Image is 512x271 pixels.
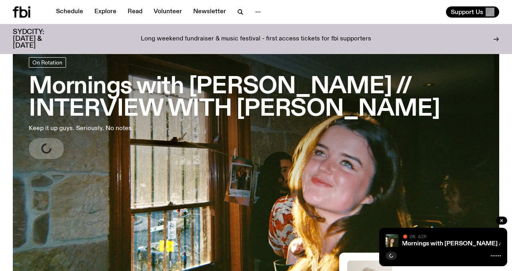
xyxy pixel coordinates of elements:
[29,57,66,68] a: On Rotation
[141,36,371,43] p: Long weekend fundraiser & music festival - first access tickets for fbi supporters
[149,6,187,18] a: Volunteer
[29,124,234,133] p: Keep it up guys. Seriously. No notes.
[51,6,88,18] a: Schedule
[446,6,499,18] button: Support Us
[386,234,398,247] img: Freya smiles coyly as she poses for the image.
[29,76,483,120] h3: Mornings with [PERSON_NAME] // INTERVIEW WITH [PERSON_NAME]
[410,234,426,239] span: On Air
[13,29,64,49] h3: SYDCITY: [DATE] & [DATE]
[451,8,483,16] span: Support Us
[29,57,483,159] a: Mornings with [PERSON_NAME] // INTERVIEW WITH [PERSON_NAME]Keep it up guys. Seriously. No notes.
[90,6,121,18] a: Explore
[188,6,231,18] a: Newsletter
[32,59,62,65] span: On Rotation
[123,6,147,18] a: Read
